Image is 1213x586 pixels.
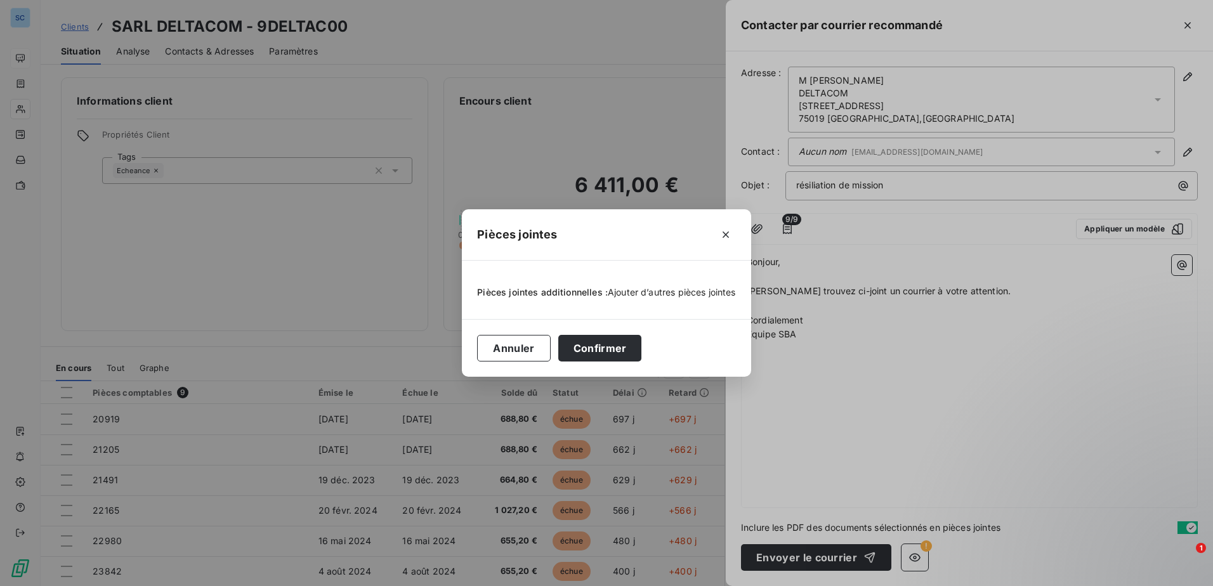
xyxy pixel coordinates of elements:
button: Confirmer [558,335,642,361]
iframe: Intercom notifications message [959,463,1213,552]
h5: Pièces jointes [477,226,557,244]
span: Pièces jointes additionnelles : [477,286,608,299]
span: Ajouter d’autres pièces jointes [608,287,736,297]
span: 1 [1196,543,1206,553]
button: Annuler [477,335,550,361]
iframe: Intercom live chat [1170,543,1200,573]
